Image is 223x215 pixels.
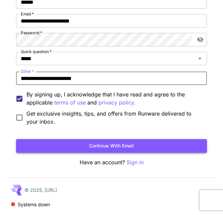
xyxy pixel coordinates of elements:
label: Password [21,30,42,36]
label: Other [21,69,34,74]
p: © 2025, [URL] [24,186,57,193]
p: terms of use [54,98,86,107]
label: Quick question [21,49,52,54]
button: Continue with email [16,139,207,153]
label: Email [21,11,34,17]
p: Have an account? [16,158,207,167]
button: Open [195,54,205,63]
p: privacy policy. [98,98,136,107]
button: By signing up, I acknowledge that I have read and agree to the applicable and privacy policy. [54,98,86,107]
p: Systems down [18,201,50,208]
p: By signing up, I acknowledge that I have read and agree to the applicable and [26,90,202,107]
button: toggle password visibility [194,34,206,46]
button: By signing up, I acknowledge that I have read and agree to the applicable terms of use and [98,98,136,107]
span: Get exclusive insights, tips, and offers from Runware delivered to your inbox. [26,110,202,126]
button: Sign in [127,158,144,167]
